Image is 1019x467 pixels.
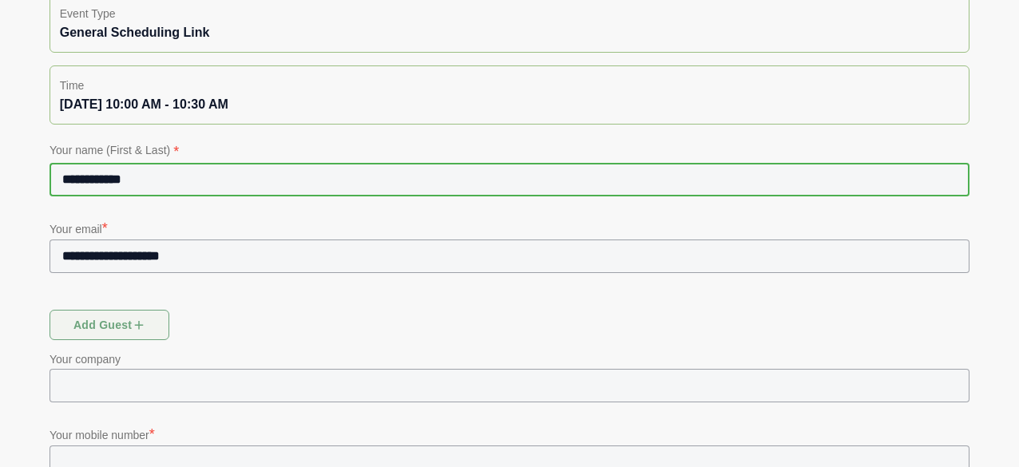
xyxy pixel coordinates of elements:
[50,350,969,369] p: Your company
[60,76,959,95] p: Time
[50,310,169,340] button: Add guest
[60,95,959,114] div: [DATE] 10:00 AM - 10:30 AM
[50,423,969,445] p: Your mobile number
[60,4,959,23] p: Event Type
[50,140,969,163] p: Your name (First & Last)
[73,310,147,340] span: Add guest
[60,23,959,42] div: General Scheduling Link
[50,217,969,239] p: Your email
